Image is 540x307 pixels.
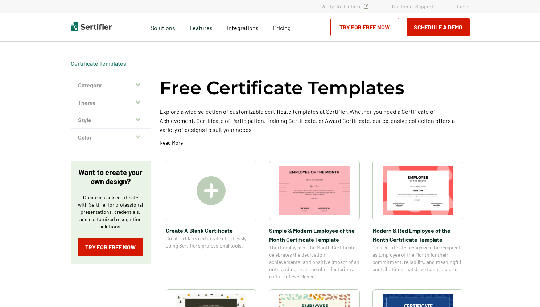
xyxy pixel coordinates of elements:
[227,24,259,31] span: Integrations
[269,226,360,244] span: Simple & Modern Employee of the Month Certificate Template
[364,4,368,9] img: Verified
[372,161,463,280] a: Modern & Red Employee of the Month Certificate TemplateModern & Red Employee of the Month Certifi...
[71,94,151,111] button: Theme
[372,226,463,244] span: Modern & Red Employee of the Month Certificate Template
[71,111,151,129] button: Style
[78,238,143,256] a: Try for Free Now
[160,107,470,134] p: Explore a wide selection of customizable certificate templates at Sertifier. Whether you need a C...
[160,76,404,100] h1: Free Certificate Templates
[166,226,256,235] span: Create A Blank Certificate
[273,22,291,32] a: Pricing
[151,22,175,32] span: Solutions
[160,139,183,146] p: Read More
[166,235,256,249] span: Create a blank certificate effortlessly using Sertifier’s professional tools.
[197,176,226,205] img: Create A Blank Certificate
[269,244,360,280] span: This Employee of the Month Certificate celebrates the dedication, achievements, and positive impa...
[273,24,291,31] span: Pricing
[457,3,470,9] a: Login
[321,3,368,9] a: Verify Credentials
[78,168,143,186] p: Want to create your own design?
[71,129,151,146] button: Color
[227,22,259,32] a: Integrations
[392,3,433,9] a: Customer Support
[71,60,126,67] div: Breadcrumb
[71,22,112,31] img: Sertifier | Digital Credentialing Platform
[330,18,399,36] a: Try for Free Now
[383,166,453,215] img: Modern & Red Employee of the Month Certificate Template
[71,60,126,67] a: Certificate Templates
[269,161,360,280] a: Simple & Modern Employee of the Month Certificate TemplateSimple & Modern Employee of the Month C...
[78,194,143,230] p: Create a blank certificate with Sertifier for professional presentations, credentials, and custom...
[190,22,213,32] span: Features
[71,76,151,94] button: Category
[279,166,350,215] img: Simple & Modern Employee of the Month Certificate Template
[372,244,463,273] span: This certificate recognizes the recipient as Employee of the Month for their commitment, reliabil...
